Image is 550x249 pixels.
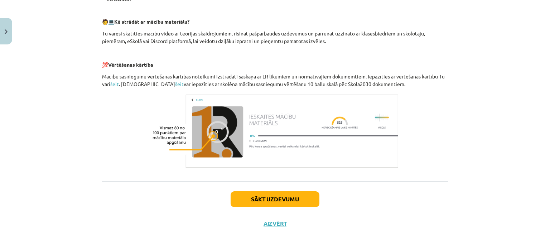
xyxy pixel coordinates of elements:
p: Tu varēsi skatīties mācību video ar teorijas skaidrojumiem, risināt pašpārbaudes uzdevumus un pār... [102,30,448,45]
p: 🧑 💻 [102,18,448,25]
b: Vērtēšanas kārtība [108,61,153,68]
img: icon-close-lesson-0947bae3869378f0d4975bcd49f059093ad1ed9edebbc8119c70593378902aed.svg [5,29,8,34]
b: Kā strādāt ar mācību materiālu? [114,18,189,25]
a: šeit [175,81,184,87]
p: 💯 [102,61,448,68]
a: šeit [110,81,119,87]
button: Sākt uzdevumu [231,191,319,207]
p: Mācību sasniegumu vērtēšanas kārtības noteikumi izstrādāti saskaņā ar LR likumiem un normatīvajie... [102,73,448,88]
button: Aizvērt [261,220,289,227]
